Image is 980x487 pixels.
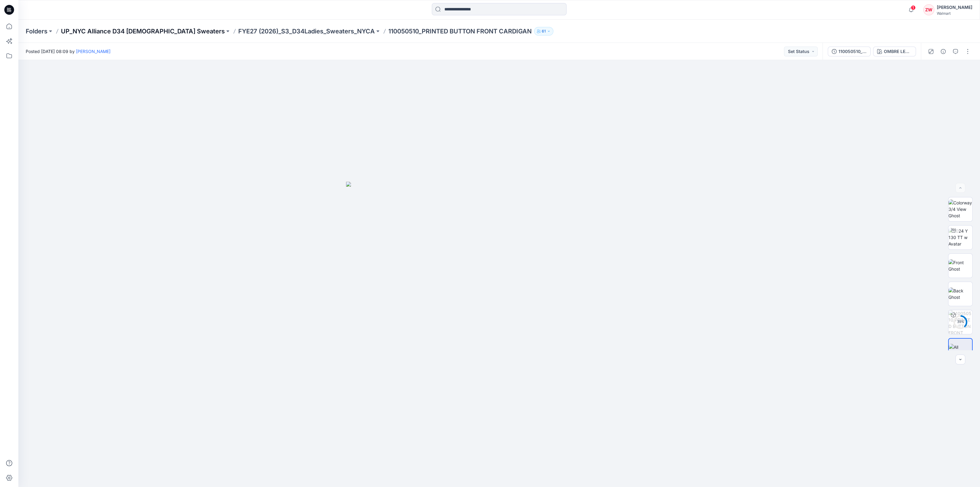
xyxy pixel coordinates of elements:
a: Folders [26,27,47,36]
img: Back Ghost [948,287,972,300]
a: FYE27 (2026)_S3_D34Ladies_Sweaters_NYCA [238,27,375,36]
img: 110050510_PRINTED BUTTON FRONT CARDIGAN_0908 OMBRE LEOPARD_cc9 [948,310,972,334]
p: 61 [542,28,546,35]
div: 39 % [953,319,968,325]
span: Posted [DATE] 08:09 by [26,48,111,55]
a: [PERSON_NAME] [76,49,111,54]
div: [PERSON_NAME] [937,4,972,11]
span: 1 [911,5,916,10]
p: 110050510_PRINTED BUTTON FRONT CARDIGAN [388,27,532,36]
div: Walmart [937,11,972,16]
button: OMBRE LEOPARD_cc9 [873,47,916,56]
div: OMBRE LEOPARD_cc9 [884,48,912,55]
button: Details [938,47,948,56]
div: 110050510_PRINTED BUTTON FRONT CARDIGAN_0908 [839,48,867,55]
button: 61 [534,27,553,36]
img: All colorways [949,344,972,357]
button: 110050510_PRINTED BUTTON FRONT CARDIGAN_0908 [828,47,871,56]
img: Colorway 3/4 View Ghost [948,200,972,219]
div: ZW [923,4,934,15]
img: Front Ghost [948,259,972,272]
img: 2024 Y 130 TT w Avatar [948,228,972,247]
a: UP_NYC Alliance D34 [DEMOGRAPHIC_DATA] Sweaters [61,27,225,36]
